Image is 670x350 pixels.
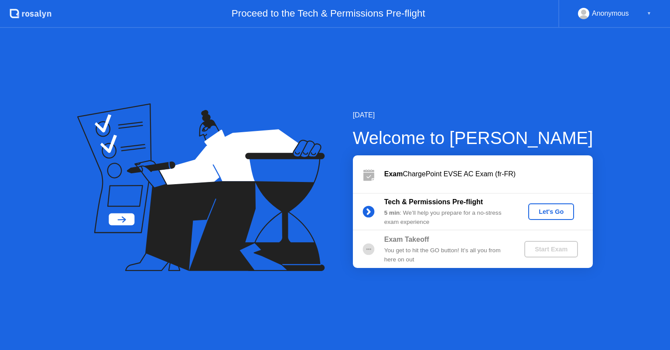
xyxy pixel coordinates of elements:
[384,209,510,226] div: : We’ll help you prepare for a no-stress exam experience
[384,170,403,178] b: Exam
[384,209,400,216] b: 5 min
[384,236,429,243] b: Exam Takeoff
[384,198,483,206] b: Tech & Permissions Pre-flight
[592,8,629,19] div: Anonymous
[647,8,651,19] div: ▼
[528,203,574,220] button: Let's Go
[528,246,574,253] div: Start Exam
[384,246,510,264] div: You get to hit the GO button! It’s all you from here on out
[353,110,593,120] div: [DATE]
[353,125,593,151] div: Welcome to [PERSON_NAME]
[532,208,571,215] div: Let's Go
[384,169,593,179] div: ChargePoint EVSE AC Exam (fr-FR)
[524,241,578,257] button: Start Exam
